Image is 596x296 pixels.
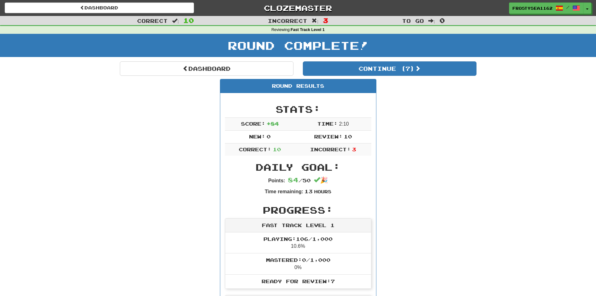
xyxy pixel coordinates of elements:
[312,18,318,23] span: :
[266,257,330,263] span: Mastered: 0 / 1,000
[291,28,325,32] strong: Fast Track Level 1
[225,162,371,172] h2: Daily Goal:
[265,189,303,194] strong: Time remaining:
[262,278,335,284] span: Ready for Review: 7
[267,121,279,127] span: + 84
[2,39,594,52] h1: Round Complete!
[314,189,331,194] small: Hours
[273,146,281,152] span: 10
[268,178,285,183] strong: Points:
[402,18,424,24] span: To go
[288,176,298,184] span: 84
[225,232,371,254] li: 10.6%
[323,17,328,24] span: 3
[241,121,265,127] span: Score:
[172,18,179,23] span: :
[314,133,343,139] span: Review:
[339,121,349,127] span: 2 : 10
[344,133,352,139] span: 10
[220,79,376,93] div: Round Results
[428,18,435,23] span: :
[203,3,393,13] a: Clozemaster
[267,133,271,139] span: 0
[137,18,168,24] span: Correct
[239,146,271,152] span: Correct:
[303,61,476,76] button: Continue (7)
[310,146,351,152] span: Incorrect:
[225,219,371,232] div: Fast Track Level 1
[566,5,569,9] span: /
[225,253,371,275] li: 0%
[268,18,307,24] span: Incorrect
[263,236,333,242] span: Playing: 106 / 1,000
[249,133,265,139] span: New:
[304,188,313,194] span: 13
[440,17,445,24] span: 0
[120,61,293,76] a: Dashboard
[225,104,371,114] h2: Stats:
[352,146,356,152] span: 3
[314,177,328,184] span: 🎉
[183,17,194,24] span: 10
[509,3,583,14] a: FrostySea1162 /
[5,3,194,13] a: Dashboard
[288,177,311,183] span: / 50
[512,5,553,11] span: FrostySea1162
[317,121,338,127] span: Time:
[225,205,371,215] h2: Progress:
